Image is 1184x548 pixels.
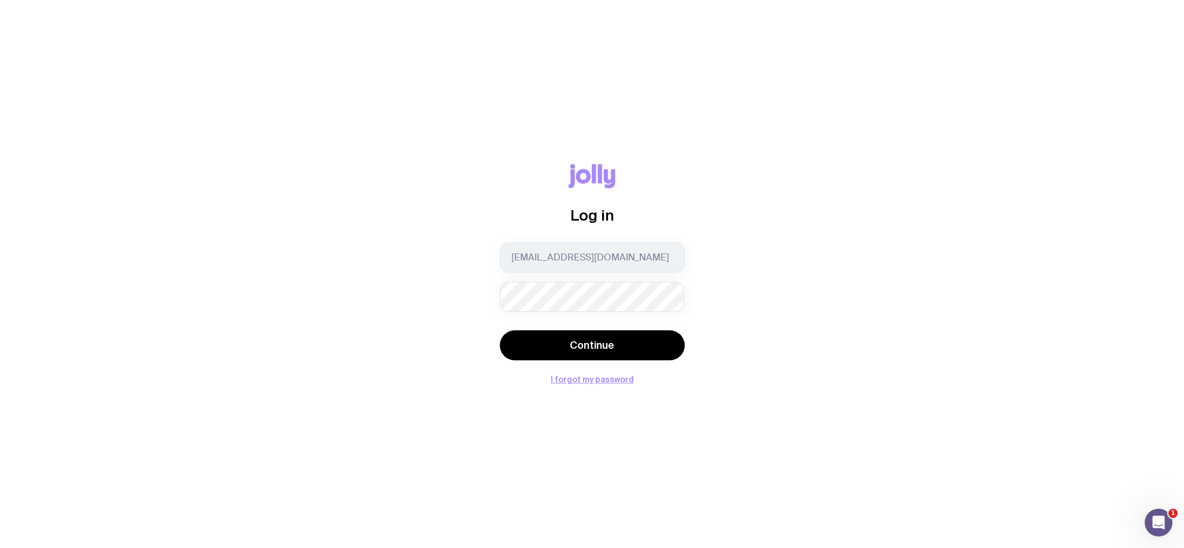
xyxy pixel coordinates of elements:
[551,375,634,384] button: I forgot my password
[1168,509,1178,518] span: 1
[500,330,685,360] button: Continue
[570,207,614,223] span: Log in
[1145,509,1172,536] iframe: Intercom live chat
[500,243,685,273] input: you@email.com
[570,338,614,352] span: Continue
